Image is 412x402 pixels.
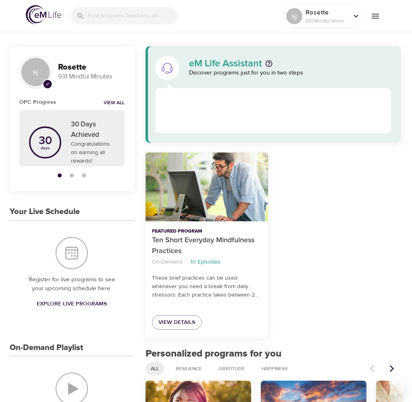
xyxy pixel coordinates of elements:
[56,237,88,269] img: Your Live Schedule
[19,56,52,88] div: sj
[71,120,115,140] p: 30 Days Achieved
[380,370,406,396] iframe: Button to launch messaging window
[88,7,177,25] input: Find programs, teachers, etc...
[39,146,52,150] p: days
[33,297,110,311] a: Explore Live Programs
[189,68,391,78] p: Discover programs just for you in two steps
[171,362,207,375] div: Resilience
[383,360,401,377] button: Next items
[286,8,302,24] div: sj
[37,299,107,309] span: Explore Live Programs
[185,257,187,268] li: ·
[213,362,250,375] div: Gratitude
[256,362,293,375] div: Happiness
[39,135,52,146] p: 30
[58,72,125,81] p: 931 Mindful Minutes
[146,153,268,221] button: Ten Short Everyday Mindfulness Practices
[152,228,262,235] p: Featured Program
[104,100,125,107] a: View all notifications
[171,365,206,372] span: Resilience
[306,17,348,25] p: 931 Mindful Minutes
[158,317,195,328] span: View Details
[152,274,262,299] p: These brief practices can be used whenever you need a break from daily stressors. Each practice t...
[257,365,292,372] span: Happiness
[146,348,401,360] h2: Personalized programs for you
[10,343,83,353] h3: On-Demand Playlist
[146,362,164,375] div: All
[71,140,115,165] p: Congratulations on earning all rewards!
[19,98,56,107] h6: OPC Progress
[58,63,125,72] h3: Rosette
[152,235,262,257] p: Ten Short Everyday Mindfulness Practices
[152,257,262,268] nav: breadcrumb
[152,258,182,266] p: On-Demand
[161,62,174,74] img: eM Life Assistant
[26,275,118,293] p: Register for live programs to see your upcoming schedule here.
[10,207,80,216] h3: Your Live Schedule
[214,365,250,372] span: Gratitude
[146,365,164,372] span: All
[152,315,202,330] a: View Details
[306,8,348,17] p: Rosette
[189,59,262,68] p: eM Life Assistant
[190,258,221,266] p: 10 Episodes
[26,5,61,24] img: logo
[364,5,386,27] button: menu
